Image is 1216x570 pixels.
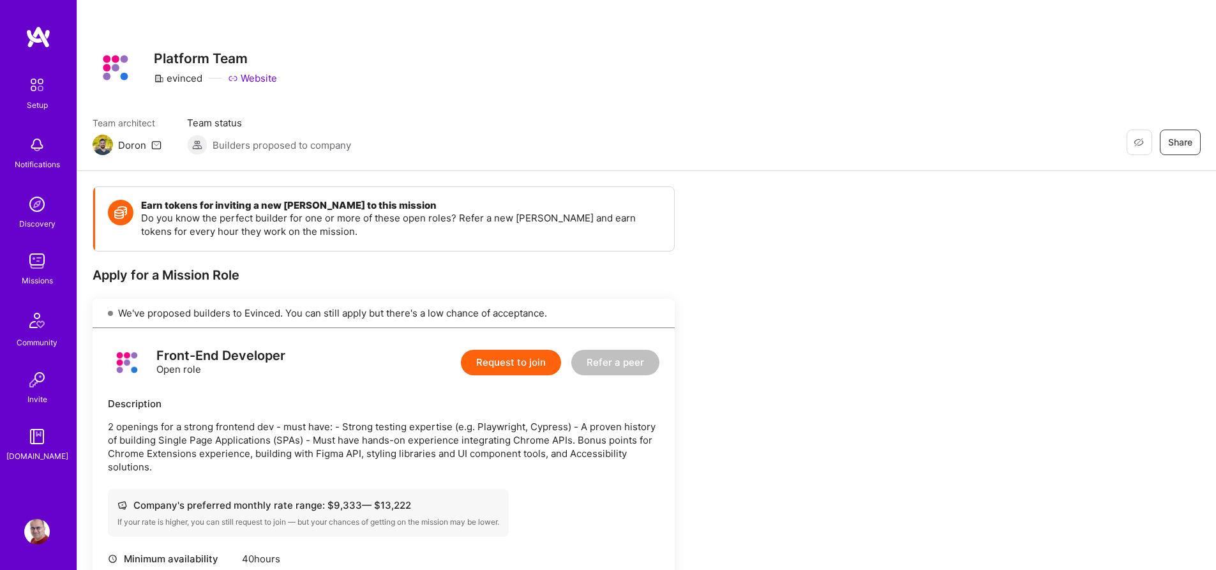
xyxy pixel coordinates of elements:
[27,393,47,406] div: Invite
[213,139,351,152] span: Builders proposed to company
[22,274,53,287] div: Missions
[187,116,351,130] span: Team status
[24,132,50,158] img: bell
[1160,130,1201,155] button: Share
[108,552,236,566] div: Minimum availability
[154,50,277,66] h3: Platform Team
[156,349,285,363] div: Front-End Developer
[21,519,53,544] a: User Avatar
[117,517,499,527] div: If your rate is higher, you can still request to join — but your chances of getting on the missio...
[19,217,56,230] div: Discovery
[24,248,50,274] img: teamwork
[141,200,661,211] h4: Earn tokens for inviting a new [PERSON_NAME] to this mission
[108,343,146,382] img: logo
[154,73,164,84] i: icon CompanyGray
[118,139,146,152] div: Doron
[461,350,561,375] button: Request to join
[117,500,127,510] i: icon Cash
[26,26,51,49] img: logo
[24,71,50,98] img: setup
[93,116,161,130] span: Team architect
[1168,136,1192,149] span: Share
[93,135,113,155] img: Team Architect
[24,519,50,544] img: User Avatar
[6,449,68,463] div: [DOMAIN_NAME]
[108,420,659,474] p: 2 openings for a strong frontend dev - must have: - Strong testing expertise (e.g. Playwright, Cy...
[242,552,414,566] div: 40 hours
[228,71,277,85] a: Website
[151,140,161,150] i: icon Mail
[571,350,659,375] button: Refer a peer
[24,191,50,217] img: discovery
[108,200,133,225] img: Token icon
[93,299,675,328] div: We've proposed builders to Evinced. You can still apply but there's a low chance of acceptance.
[93,267,675,283] div: Apply for a Mission Role
[22,305,52,336] img: Community
[154,71,202,85] div: evinced
[108,554,117,564] i: icon Clock
[187,135,207,155] img: Builders proposed to company
[15,158,60,171] div: Notifications
[1134,137,1144,147] i: icon EyeClosed
[24,367,50,393] img: Invite
[24,424,50,449] img: guide book
[27,98,48,112] div: Setup
[17,336,57,349] div: Community
[141,211,661,238] p: Do you know the perfect builder for one or more of these open roles? Refer a new [PERSON_NAME] an...
[156,349,285,376] div: Open role
[108,397,659,410] div: Description
[117,499,499,512] div: Company's preferred monthly rate range: $ 9,333 — $ 13,222
[93,45,139,91] img: Company Logo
